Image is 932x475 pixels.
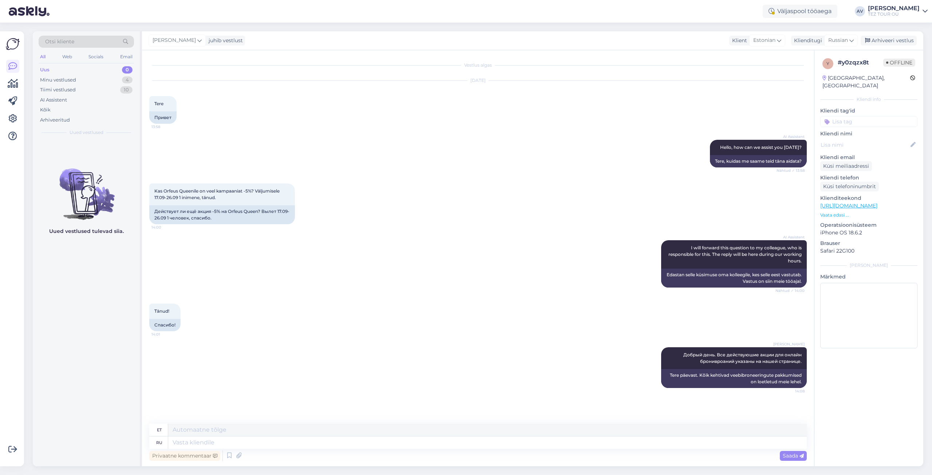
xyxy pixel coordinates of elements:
[821,141,909,149] input: Lisa nimi
[40,76,76,84] div: Minu vestlused
[120,86,133,94] div: 10
[39,52,47,62] div: All
[820,182,879,191] div: Küsi telefoninumbrit
[157,424,162,436] div: et
[791,37,822,44] div: Klienditugi
[883,59,915,67] span: Offline
[45,38,74,45] span: Otsi kliente
[820,262,917,269] div: [PERSON_NAME]
[868,5,920,11] div: [PERSON_NAME]
[820,107,917,115] p: Kliendi tag'id
[661,269,807,288] div: Edastan selle küsimuse oma kolleegile, kes selle eest vastutab. Vastus on siin meie tööajal.
[40,116,70,124] div: Arhiveeritud
[720,145,802,150] span: Hello, how can we assist you [DATE]?
[868,11,920,17] div: TEZ TOUR OÜ
[33,155,140,221] img: No chats
[868,5,928,17] a: [PERSON_NAME]TEZ TOUR OÜ
[820,161,872,171] div: Küsi meiliaadressi
[87,52,105,62] div: Socials
[773,341,805,347] span: [PERSON_NAME]
[154,308,169,314] span: Tänud!
[820,221,917,229] p: Operatsioonisüsteem
[151,225,179,230] span: 14:00
[753,36,775,44] span: Estonian
[777,388,805,394] span: 14:08
[70,129,103,136] span: Uued vestlused
[661,369,807,388] div: Tere päevast. Kõik kehtivad veebibroneeringute pakkumised on loetletud meie lehel.
[149,319,181,331] div: Спасибо!
[154,101,163,106] span: Tere
[49,227,124,235] p: Uued vestlused tulevad siia.
[119,52,134,62] div: Email
[777,168,805,173] span: Nähtud ✓ 13:58
[775,288,805,293] span: Nähtud ✓ 14:00
[40,66,50,74] div: Uus
[820,130,917,138] p: Kliendi nimi
[820,96,917,103] div: Kliendi info
[668,245,803,264] span: I will forward this question to my colleague, who is responsible for this. The reply will be here...
[40,96,67,104] div: AI Assistent
[861,36,917,45] div: Arhiveeri vestlus
[763,5,837,18] div: Väljaspool tööaega
[149,62,807,68] div: Vestlus algas
[838,58,883,67] div: # y0zqzx8t
[777,134,805,139] span: AI Assistent
[777,234,805,240] span: AI Assistent
[820,194,917,202] p: Klienditeekond
[683,352,803,364] span: Добрый день. Все действуюшие акции для онлайн бронивроаний указаны на нашей странице.
[40,106,51,114] div: Kõik
[826,61,829,66] span: y
[153,36,196,44] span: [PERSON_NAME]
[820,229,917,237] p: iPhone OS 18.6.2
[820,202,877,209] a: [URL][DOMAIN_NAME]
[710,155,807,167] div: Tere, kuidas me saame teid täna aidata?
[122,66,133,74] div: 0
[151,124,179,130] span: 13:58
[820,273,917,281] p: Märkmed
[156,436,162,449] div: ru
[149,111,177,124] div: Привет
[783,452,804,459] span: Saada
[820,247,917,255] p: Safari 22G100
[828,36,848,44] span: Russian
[206,37,243,44] div: juhib vestlust
[820,154,917,161] p: Kliendi email
[149,77,807,84] div: [DATE]
[40,86,76,94] div: Tiimi vestlused
[122,76,133,84] div: 4
[855,6,865,16] div: AV
[820,212,917,218] p: Vaata edasi ...
[149,451,220,461] div: Privaatne kommentaar
[61,52,74,62] div: Web
[820,174,917,182] p: Kliendi telefon
[6,37,20,51] img: Askly Logo
[154,188,281,200] span: Kas Orfeus Queenile on veel kampaaniat -5%? Väljumisele 17.09-26.09 1 inimene, tänud.
[820,240,917,247] p: Brauser
[149,205,295,224] div: Действует ли ещё акция -5% на Orfeus Queen? Вылет 17.09-26.09 1 человек, спасибо.
[729,37,747,44] div: Klient
[820,116,917,127] input: Lisa tag
[822,74,910,90] div: [GEOGRAPHIC_DATA], [GEOGRAPHIC_DATA]
[151,332,179,337] span: 14:01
